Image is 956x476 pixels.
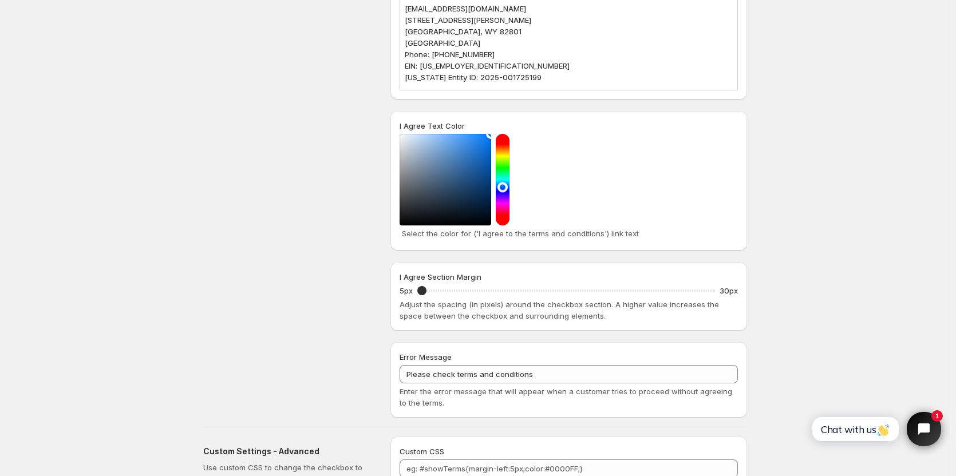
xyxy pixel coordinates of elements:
[400,447,444,456] span: Custom CSS
[203,446,372,457] h2: Custom Settings - Advanced
[720,285,738,296] p: 30px
[400,272,481,281] span: I Agree Section Margin
[400,352,452,362] span: Error Message
[400,285,413,296] p: 5px
[400,120,465,132] label: I Agree Text Color
[800,402,951,456] iframe: Tidio Chat
[400,300,719,320] span: Adjust the spacing (in pixels) around the checkbox section. A higher value increases the space be...
[400,387,732,407] span: Enter the error message that will appear when a customer tries to proceed without agreeing to the...
[402,228,736,239] p: Select the color for ('I agree to the terms and conditions') link text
